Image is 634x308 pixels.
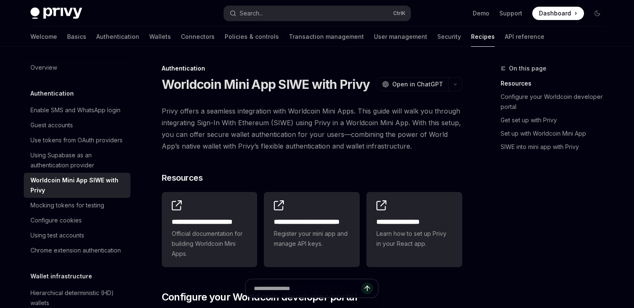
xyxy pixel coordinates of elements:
button: Search...CtrlK [224,6,411,21]
span: Open in ChatGPT [392,80,443,88]
div: Search... [240,8,263,18]
div: Configure cookies [30,215,82,225]
a: SIWE into mini app with Privy [501,140,611,154]
a: Resources [501,77,611,90]
a: Policies & controls [225,27,279,47]
a: Overview [24,60,130,75]
span: Dashboard [539,9,571,18]
div: Using Supabase as an authentication provider [30,150,125,170]
span: Ctrl K [393,10,406,17]
a: Enable SMS and WhatsApp login [24,103,130,118]
img: dark logo [30,8,82,19]
a: User management [374,27,427,47]
a: Dashboard [532,7,584,20]
span: On this page [509,63,546,73]
a: Wallets [149,27,171,47]
h5: Authentication [30,88,74,98]
a: Configure cookies [24,213,130,228]
button: Send message [361,283,373,294]
a: API reference [505,27,544,47]
div: Hierarchical deterministic (HD) wallets [30,288,125,308]
a: Get set up with Privy [501,114,611,127]
a: Use tokens from OAuth providers [24,133,130,148]
a: Recipes [471,27,495,47]
a: Basics [67,27,86,47]
input: Ask a question... [254,279,361,298]
a: Demo [473,9,489,18]
div: Use tokens from OAuth providers [30,135,123,145]
div: Authentication [162,64,462,73]
span: Resources [162,172,203,184]
div: Using test accounts [30,230,84,240]
a: Mocking tokens for testing [24,198,130,213]
h5: Wallet infrastructure [30,271,92,281]
h1: Worldcoin Mini App SIWE with Privy [162,77,370,92]
div: Chrome extension authentication [30,245,121,255]
a: Configure your Worldcoin developer portal [501,90,611,114]
div: Worldcoin Mini App SIWE with Privy [30,175,125,195]
button: Open in ChatGPT [377,77,448,91]
div: Enable SMS and WhatsApp login [30,105,120,115]
span: Register your mini app and manage API keys. [274,229,350,249]
div: Overview [30,63,57,73]
div: Mocking tokens for testing [30,200,104,210]
a: Security [437,27,461,47]
a: Authentication [96,27,139,47]
a: Set up with Worldcoin Mini App [501,127,611,140]
a: Guest accounts [24,118,130,133]
a: Transaction management [289,27,364,47]
a: Support [499,9,522,18]
span: Official documentation for building Worldcoin Mini Apps. [172,229,248,259]
a: Using Supabase as an authentication provider [24,148,130,173]
a: Welcome [30,27,57,47]
button: Toggle dark mode [591,7,604,20]
span: Learn how to set up Privy in your React app. [376,229,452,249]
div: Guest accounts [30,120,73,130]
span: Privy offers a seamless integration with Worldcoin Mini Apps. This guide will walk you through in... [162,105,462,152]
a: Connectors [181,27,215,47]
a: Using test accounts [24,228,130,243]
a: Chrome extension authentication [24,243,130,258]
a: Worldcoin Mini App SIWE with Privy [24,173,130,198]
